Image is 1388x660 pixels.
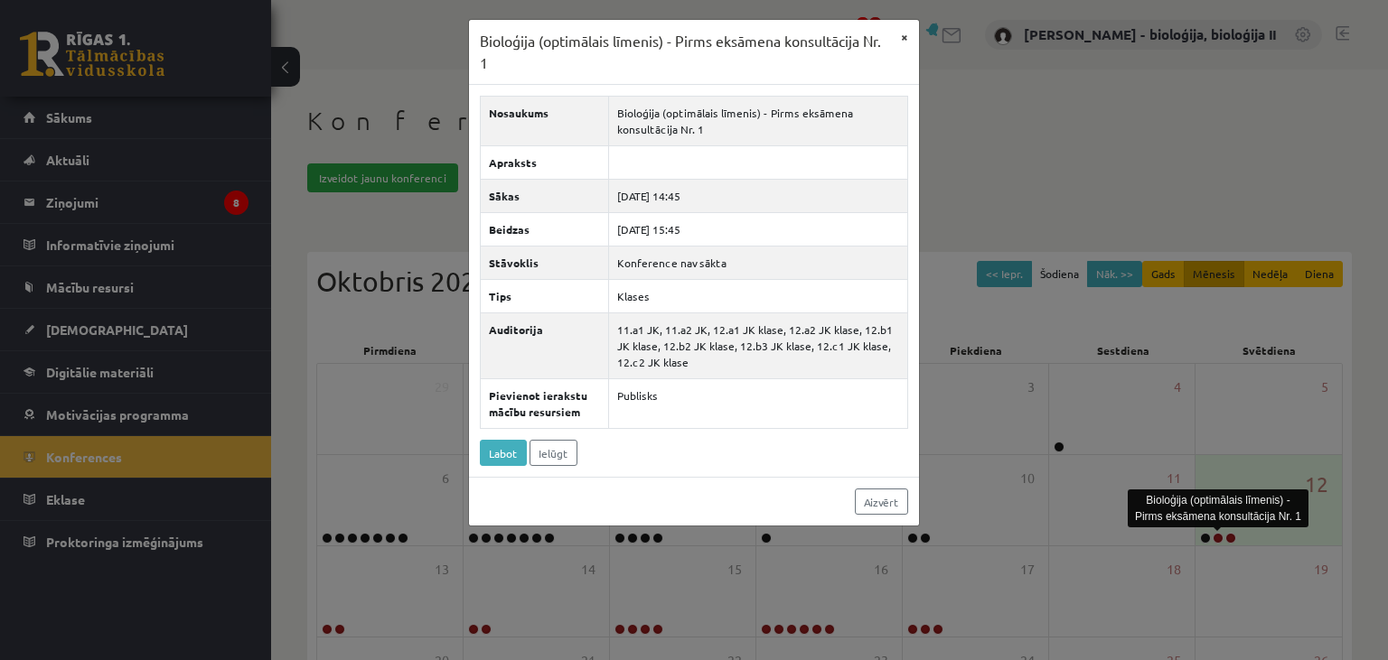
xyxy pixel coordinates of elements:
[481,379,609,429] th: Pievienot ierakstu mācību resursiem
[481,280,609,313] th: Tips
[609,246,908,280] td: Konference nav sākta
[480,440,527,466] a: Labot
[609,280,908,313] td: Klases
[481,246,609,280] th: Stāvoklis
[609,97,908,146] td: Bioloģija (optimālais līmenis) - Pirms eksāmena konsultācija Nr. 1
[890,20,919,54] button: ×
[481,97,609,146] th: Nosaukums
[481,313,609,379] th: Auditorija
[530,440,577,466] a: Ielūgt
[481,146,609,180] th: Apraksts
[480,31,890,73] h3: Bioloģija (optimālais līmenis) - Pirms eksāmena konsultācija Nr. 1
[481,213,609,246] th: Beidzas
[609,379,908,429] td: Publisks
[609,180,908,213] td: [DATE] 14:45
[1128,489,1308,527] div: Bioloģija (optimālais līmenis) - Pirms eksāmena konsultācija Nr. 1
[609,313,908,379] td: 11.a1 JK, 11.a2 JK, 12.a1 JK klase, 12.a2 JK klase, 12.b1 JK klase, 12.b2 JK klase, 12.b3 JK klas...
[609,213,908,246] td: [DATE] 15:45
[481,180,609,213] th: Sākas
[855,488,908,515] a: Aizvērt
